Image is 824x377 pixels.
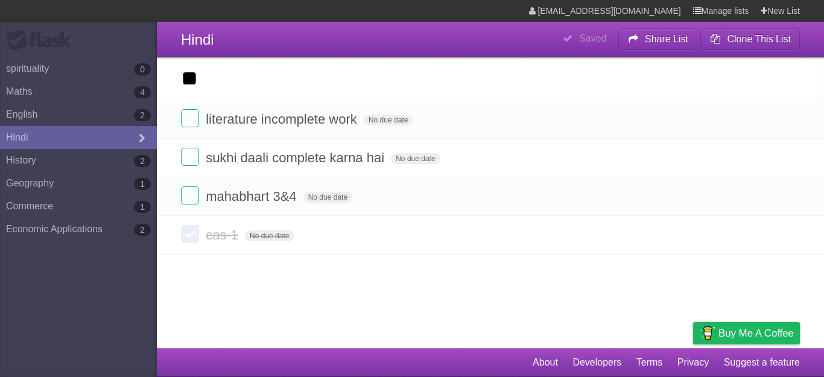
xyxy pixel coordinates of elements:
[724,351,800,374] a: Suggest a feature
[677,351,709,374] a: Privacy
[134,155,151,167] b: 2
[181,148,199,166] label: Done
[206,227,241,242] span: cas-1
[579,33,606,43] b: Saved
[618,28,698,50] button: Share List
[727,34,791,44] b: Clone This List
[245,230,294,241] span: No due date
[699,323,715,343] img: Buy me a coffee
[364,115,413,125] span: No due date
[636,351,663,374] a: Terms
[181,186,199,204] label: Done
[134,178,151,190] b: 1
[6,30,78,51] div: Flask
[134,86,151,98] b: 4
[303,192,352,203] span: No due date
[134,109,151,121] b: 2
[206,112,360,127] span: literature incomplete work
[206,150,387,165] span: sukhi daali complete karna hai
[134,224,151,236] b: 2
[700,28,800,50] button: Clone This List
[718,323,794,344] span: Buy me a coffee
[693,322,800,344] a: Buy me a coffee
[134,201,151,213] b: 1
[206,189,299,204] span: mahabhart 3&4
[533,351,558,374] a: About
[181,31,214,48] span: Hindi
[645,34,688,44] b: Share List
[134,63,151,75] b: 0
[572,351,621,374] a: Developers
[181,109,199,127] label: Done
[391,153,440,164] span: No due date
[181,225,199,243] label: Done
